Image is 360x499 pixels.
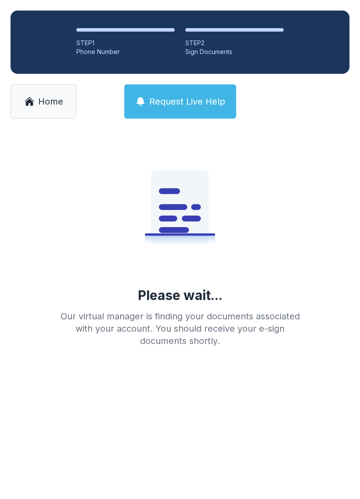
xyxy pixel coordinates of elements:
div: Phone Number [76,47,175,56]
div: Sign Documents [185,47,284,56]
span: Home [38,95,63,108]
div: STEP 1 [76,39,175,47]
div: Please wait... [138,287,223,303]
div: STEP 2 [185,39,284,47]
div: Our virtual manager is finding your documents associated with your account. You should receive yo... [54,310,306,347]
span: Request Live Help [149,95,225,108]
